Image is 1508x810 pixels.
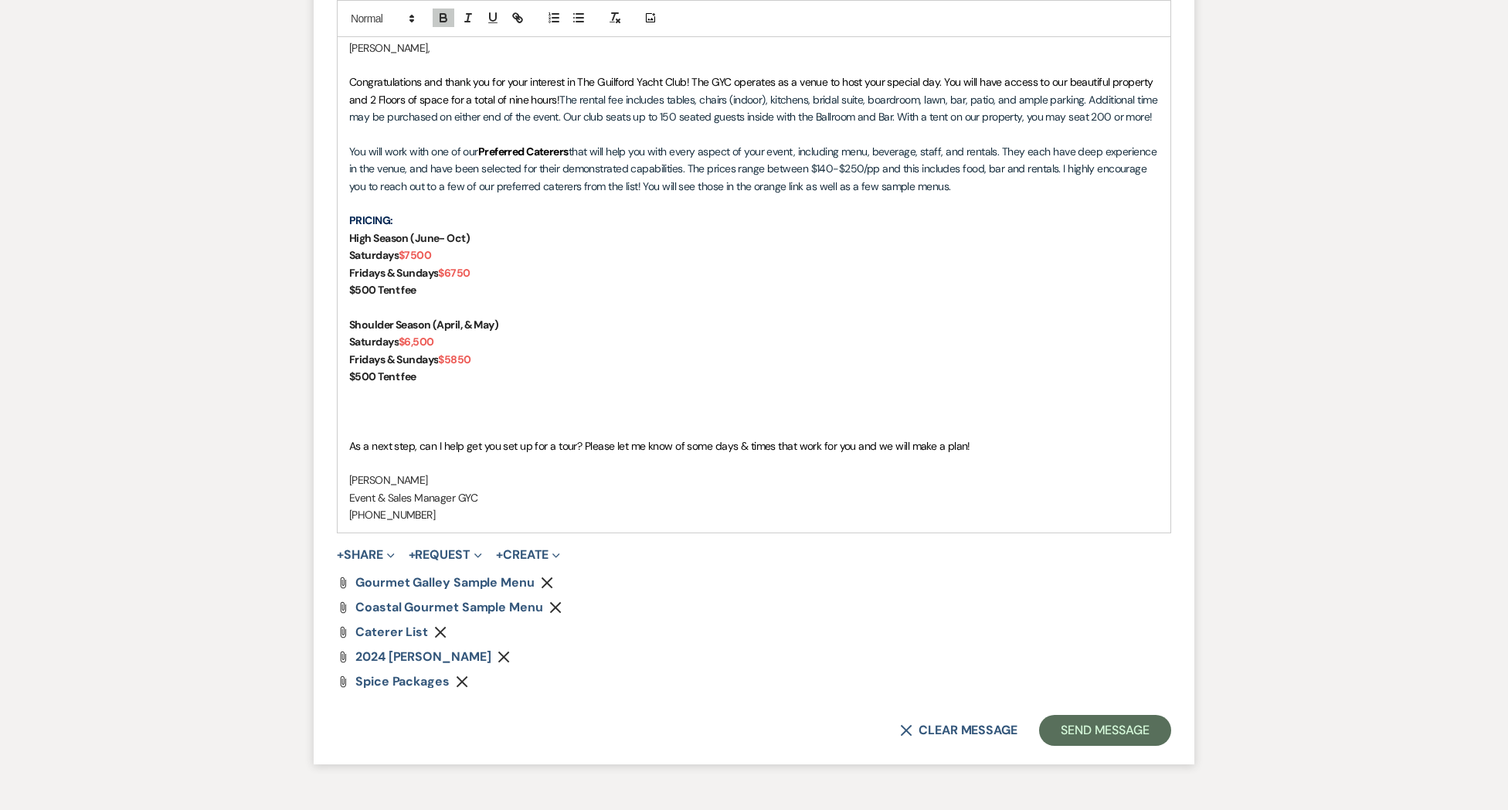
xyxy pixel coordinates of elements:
[349,369,416,383] strong: $500 Tent fee
[355,577,535,589] a: Gourmet Galley Sample Menu
[438,352,470,366] strong: $5850
[337,549,395,561] button: Share
[349,506,1159,523] p: [PHONE_NUMBER]
[409,549,416,561] span: +
[349,145,1159,193] span: that will help you with every aspect of your event, including menu, beverage, staff, and rentals....
[349,283,416,297] strong: $500 Tent fee
[349,439,970,453] span: As a next step, can I help get you set up for a tour? Please let me know of some days & times tha...
[496,549,560,561] button: Create
[355,624,428,640] span: Caterer List
[349,39,1159,56] p: [PERSON_NAME],
[349,471,1159,488] p: [PERSON_NAME]
[478,145,569,158] strong: Preferred Caterers
[900,724,1017,737] button: Clear message
[349,231,470,245] strong: High Season (June- Oct)
[355,626,428,638] a: Caterer List
[1039,715,1171,746] button: Send Message
[399,248,431,262] strong: $7500
[349,93,1160,124] span: The rental fee includes tables, chairs (indoor), kitchens, bridal suite, boardroom, lawn, bar, pa...
[496,549,503,561] span: +
[349,489,1159,506] p: Event & Sales Manager GYC
[349,145,478,158] span: You will work with one of our
[399,335,434,349] strong: $6,500
[438,266,470,280] strong: $6750
[355,673,450,689] span: Spice Packages
[355,599,543,615] span: Coastal Gourmet Sample Menu
[349,352,438,366] strong: Fridays & Sundays
[349,335,399,349] strong: Saturdays
[349,248,399,262] strong: Saturdays
[355,601,543,614] a: Coastal Gourmet Sample Menu
[349,318,498,332] strong: Shoulder Season (April, & May)
[355,651,491,663] a: 2024 [PERSON_NAME]
[355,676,450,688] a: Spice Packages
[409,549,482,561] button: Request
[337,549,344,561] span: +
[349,213,393,227] strong: PRICING:
[349,75,1156,106] span: Congratulations and thank you for your interest in The Guilford Yacht Club! The GYC operates as a...
[355,648,491,665] span: 2024 [PERSON_NAME]
[355,574,535,590] span: Gourmet Galley Sample Menu
[349,266,438,280] strong: Fridays & Sundays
